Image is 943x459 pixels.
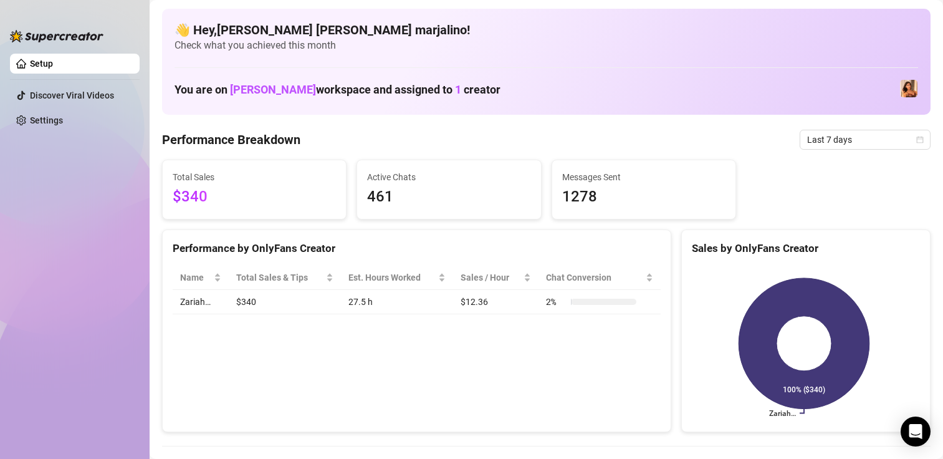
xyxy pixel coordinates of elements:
img: logo-BBDzfeDw.svg [10,30,103,42]
span: 461 [367,185,530,209]
div: Performance by OnlyFans Creator [173,240,661,257]
span: Sales / Hour [461,271,521,284]
span: Name [180,271,211,284]
div: Sales by OnlyFans Creator [692,240,920,257]
div: Open Intercom Messenger [901,417,931,447]
th: Name [173,266,229,290]
h4: Performance Breakdown [162,131,300,148]
div: Est. Hours Worked [348,271,436,284]
span: calendar [916,136,924,143]
span: 1 [455,83,461,96]
th: Total Sales & Tips [229,266,340,290]
td: $12.36 [453,290,539,314]
span: Total Sales [173,170,336,184]
th: Sales / Hour [453,266,539,290]
td: 27.5 h [341,290,454,314]
img: Zariah (@tszariah) [900,80,917,97]
span: 2 % [546,295,566,309]
td: $340 [229,290,340,314]
text: Zariah… [769,409,796,418]
span: Check what you achieved this month [175,39,918,52]
th: Chat Conversion [539,266,661,290]
h4: 👋 Hey, [PERSON_NAME] [PERSON_NAME] marjalino ! [175,21,918,39]
span: Last 7 days [807,130,923,149]
span: Chat Conversion [546,271,643,284]
span: [PERSON_NAME] [230,83,316,96]
span: $340 [173,185,336,209]
a: Setup [30,59,53,69]
td: Zariah… [173,290,229,314]
span: Total Sales & Tips [236,271,323,284]
a: Settings [30,115,63,125]
h1: You are on workspace and assigned to creator [175,83,500,97]
span: Messages Sent [562,170,725,184]
span: Active Chats [367,170,530,184]
span: 1278 [562,185,725,209]
a: Discover Viral Videos [30,90,114,100]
